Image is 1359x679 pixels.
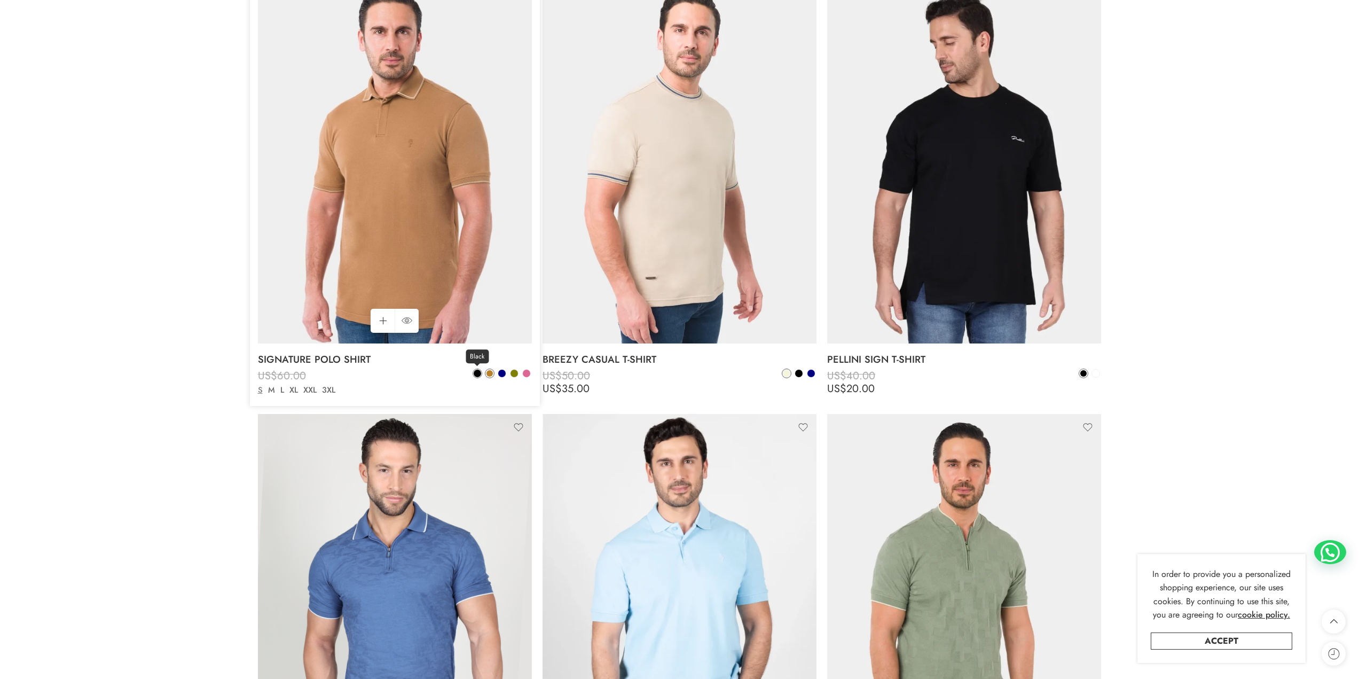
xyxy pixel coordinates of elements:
[543,368,590,384] bdi: 50.00
[395,309,419,333] a: QUICK SHOP
[278,384,287,396] a: L
[827,368,875,384] bdi: 40.00
[258,381,305,396] bdi: 30.00
[473,369,482,378] a: Black
[522,369,531,378] a: Rose
[543,349,816,370] a: BREEZY CASUAL T-SHIRT
[794,369,804,378] a: Black
[827,368,846,384] span: US$
[827,381,846,396] span: US$
[258,381,277,396] span: US$
[258,349,532,370] a: SIGNATURE POLO SHIRT
[543,381,590,396] bdi: 35.00
[265,384,278,396] a: M
[319,384,338,396] a: 3XL
[543,381,562,396] span: US$
[782,369,791,378] a: Beige
[509,369,519,378] a: Olive
[287,384,301,396] a: XL
[258,368,306,384] bdi: 60.00
[1151,633,1292,650] a: Accept
[497,369,507,378] a: Navy
[258,368,277,384] span: US$
[827,349,1101,370] a: PELLINI SIGN T-SHIRT
[1152,568,1291,621] span: In order to provide you a personalized shopping experience, our site uses cookies. By continuing ...
[543,368,562,384] span: US$
[301,384,319,396] a: XXL
[827,381,875,396] bdi: 20.00
[806,369,816,378] a: Navy
[1238,608,1290,622] a: cookie policy.
[255,384,265,396] a: S
[371,309,395,333] a: Select options for “SIGNATURE POLO SHIRT”
[1079,369,1088,378] a: Black
[466,349,489,364] span: Black
[1091,369,1101,378] a: White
